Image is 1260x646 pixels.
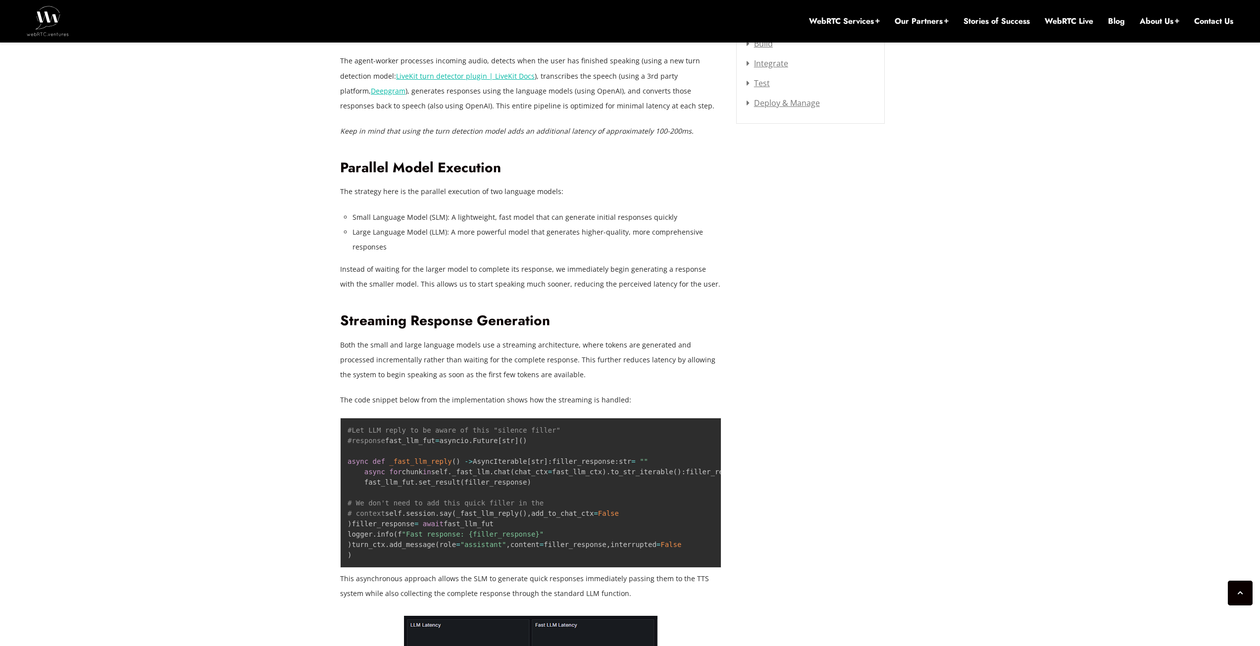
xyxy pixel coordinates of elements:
span: . [468,437,472,445]
span: = [456,541,460,548]
span: ) [677,468,681,476]
span: = [540,541,544,548]
span: . [448,468,452,476]
span: ( [394,530,398,538]
p: Instead of waiting for the larger model to complete its response, we immediately begin generating... [340,262,721,292]
a: Our Partners [895,16,949,27]
span: . [402,509,406,517]
span: False [660,541,681,548]
span: False [598,509,619,517]
span: await [423,520,444,528]
span: , [606,541,610,548]
span: ) [348,541,352,548]
a: Deepgram [371,86,405,96]
span: . [490,468,494,476]
h2: Streaming Response Generation [340,312,721,330]
span: = [435,437,439,445]
span: ) [456,457,460,465]
span: #response [348,437,385,445]
span: "Fast response: {filler_response}" [402,530,544,538]
a: LiveKit turn detector plugin | LiveKit Docs [396,71,535,81]
span: #Let LLM reply to be aware of this "silence filler" [348,426,560,434]
p: The code snippet below from the implementation shows how the streaming is handled: [340,393,721,407]
span: "" [640,457,648,465]
p: Both the small and large language models use a streaming architecture, where tokens are generated... [340,338,721,382]
span: ) [348,551,352,559]
span: for [389,468,402,476]
span: in [423,468,431,476]
span: , [527,509,531,517]
span: ( [460,478,464,486]
a: Integrate [747,58,788,69]
span: . [435,509,439,517]
a: Build [747,38,773,49]
p: This asynchronous approach allows the SLM to generate quick responses immediately passing them to... [340,571,721,601]
span: : [681,468,685,476]
a: Stories of Success [963,16,1030,27]
span: = [656,541,660,548]
span: ) [523,437,527,445]
span: ) [602,468,606,476]
a: Contact Us [1194,16,1233,27]
span: ( [519,437,523,445]
a: About Us [1140,16,1179,27]
a: Test [747,78,770,89]
span: > [469,457,473,465]
span: [ [527,457,531,465]
span: async [364,468,385,476]
span: ( [435,541,439,548]
span: ( [510,468,514,476]
p: The strategy here is the parallel execution of two language models: [340,184,721,199]
a: WebRTC Live [1045,16,1093,27]
span: , [506,541,510,548]
span: ( [673,468,677,476]
span: ] [514,437,518,445]
span: "assistant" [460,541,506,548]
span: = [414,520,418,528]
span: async [348,457,368,465]
code: fast_llm_fut asyncio Future str AsyncIterable str filler_response str chunk self _fast_llm chat c... [348,426,819,559]
span: = [548,468,552,476]
span: ( [519,509,523,517]
span: . [373,530,377,538]
img: WebRTC.ventures [27,6,69,36]
span: . [385,541,389,548]
span: ) [527,478,531,486]
span: . [606,468,610,476]
span: ) [523,509,527,517]
span: - [464,457,468,465]
li: Small Language Model (SLM): A lightweight, fast model that can generate initial responses quickly [353,210,721,225]
span: ( [452,457,456,465]
em: Keep in mind that using the turn detection model adds an additional latency of approximately 100-... [340,126,694,136]
p: The agent-worker processes incoming audio, detects when the user has finished speaking (using a n... [340,53,721,113]
span: . [414,478,418,486]
span: # We don't need to add this quick filler in the [348,499,544,507]
span: : [548,457,552,465]
span: # context [348,509,385,517]
span: ) [348,520,352,528]
li: Large Language Model (LLM): A more powerful model that generates higher-quality, more comprehensi... [353,225,721,254]
span: [ [498,437,502,445]
a: Deploy & Manage [747,98,820,108]
a: Blog [1108,16,1125,27]
a: WebRTC Services [809,16,880,27]
span: ( [452,509,456,517]
span: = [631,457,635,465]
span: ] [544,457,548,465]
span: : [615,457,619,465]
span: _fast_llm_reply [389,457,452,465]
span: = [594,509,598,517]
h2: Parallel Model Execution [340,159,721,177]
span: def [373,457,385,465]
